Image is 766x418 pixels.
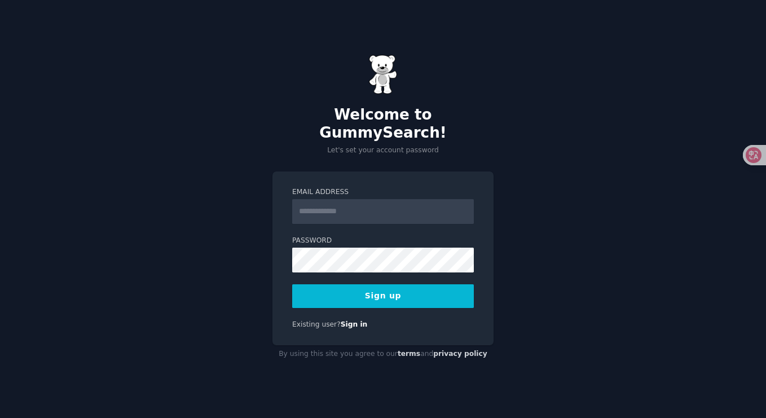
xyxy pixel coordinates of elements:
[341,320,368,328] a: Sign in
[292,320,341,328] span: Existing user?
[398,350,420,358] a: terms
[369,55,397,94] img: Gummy Bear
[292,187,474,197] label: Email Address
[272,106,494,142] h2: Welcome to GummySearch!
[292,284,474,308] button: Sign up
[272,345,494,363] div: By using this site you agree to our and
[272,146,494,156] p: Let's set your account password
[292,236,474,246] label: Password
[433,350,487,358] a: privacy policy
